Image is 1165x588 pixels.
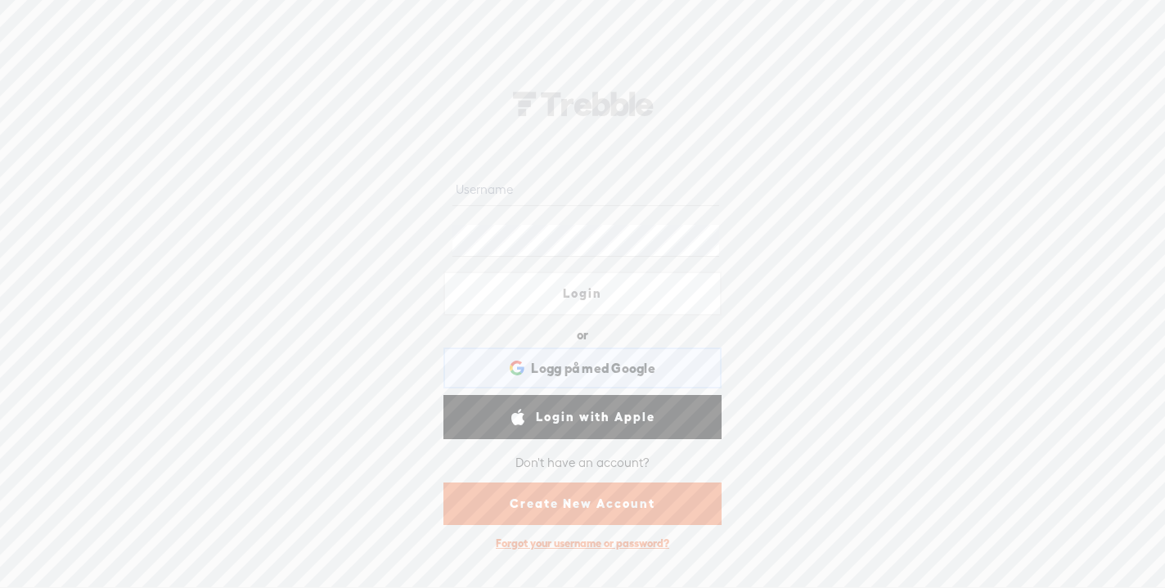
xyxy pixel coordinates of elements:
[443,483,722,525] a: Create New Account
[531,360,655,377] span: Logg på med Google
[443,395,722,439] a: Login with Apple
[443,272,722,316] a: Login
[452,174,718,206] input: Username
[577,322,588,348] div: or
[515,445,650,479] div: Don't have an account?
[488,528,677,559] div: Forgot your username or password?
[443,348,722,388] div: Logg på med Google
